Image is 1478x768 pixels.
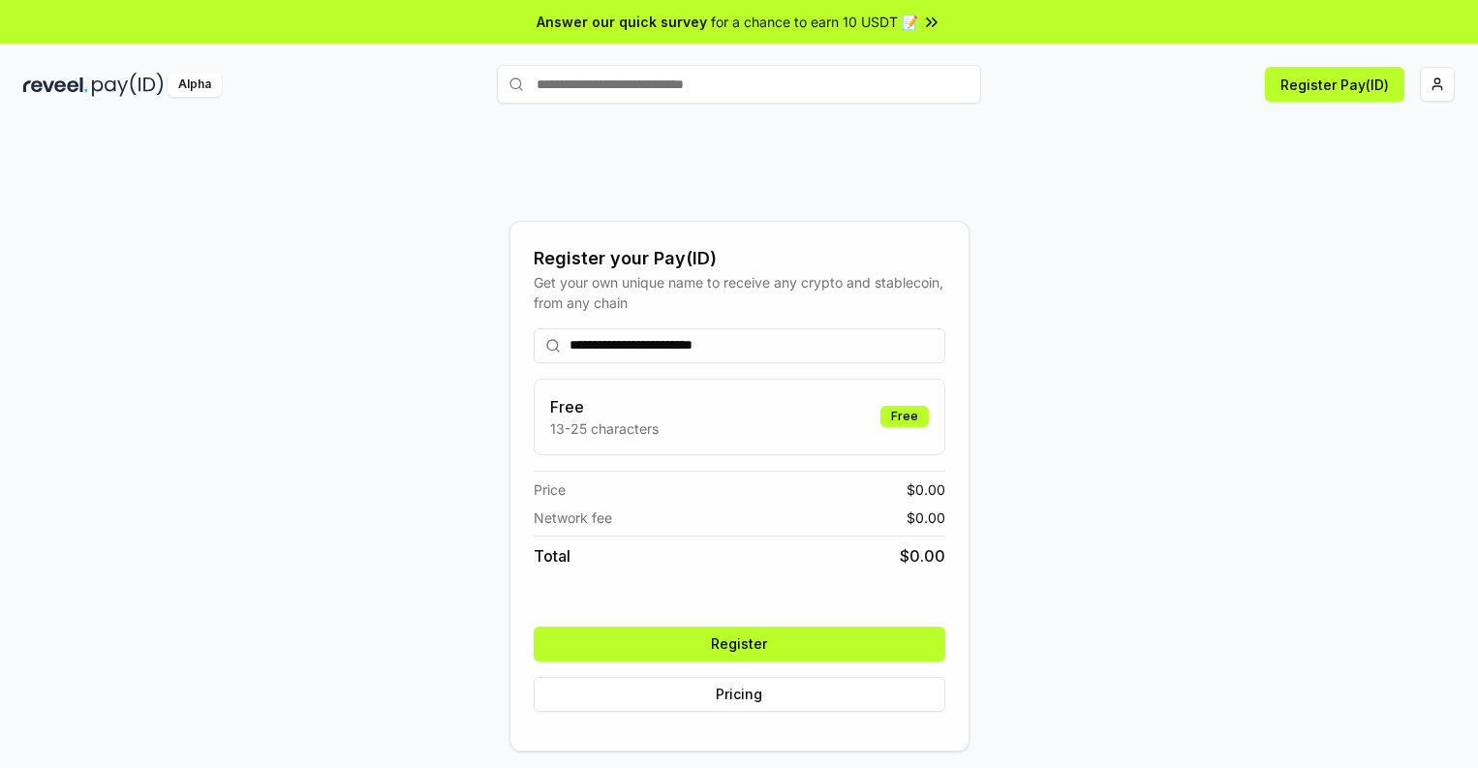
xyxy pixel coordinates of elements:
[550,418,659,439] p: 13-25 characters
[534,272,945,313] div: Get your own unique name to receive any crypto and stablecoin, from any chain
[1265,67,1404,102] button: Register Pay(ID)
[900,544,945,568] span: $ 0.00
[23,73,88,97] img: reveel_dark
[880,406,929,427] div: Free
[534,245,945,272] div: Register your Pay(ID)
[534,507,612,528] span: Network fee
[92,73,164,97] img: pay_id
[907,479,945,500] span: $ 0.00
[168,73,222,97] div: Alpha
[711,12,918,32] span: for a chance to earn 10 USDT 📝
[534,677,945,712] button: Pricing
[534,479,566,500] span: Price
[537,12,707,32] span: Answer our quick survey
[534,544,570,568] span: Total
[907,507,945,528] span: $ 0.00
[550,395,659,418] h3: Free
[534,627,945,661] button: Register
